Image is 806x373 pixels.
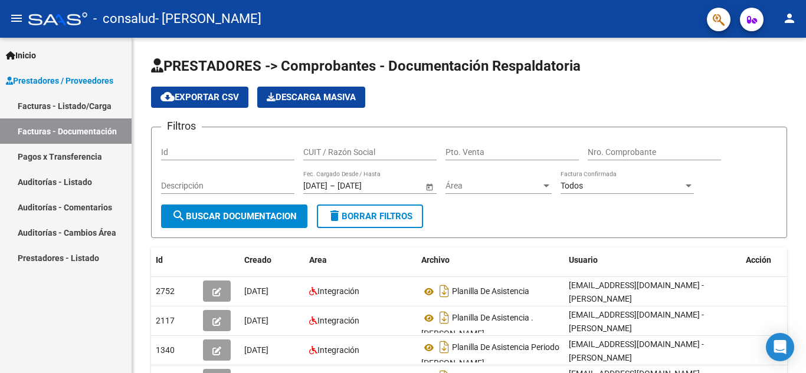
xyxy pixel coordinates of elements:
[437,308,452,327] i: Descargar documento
[244,316,268,325] span: [DATE]
[327,211,412,222] span: Borrar Filtros
[151,247,198,273] datatable-header-cell: Id
[156,316,175,325] span: 2117
[417,247,564,273] datatable-header-cell: Archivo
[160,92,239,103] span: Exportar CSV
[317,345,359,355] span: Integración
[244,255,271,265] span: Creado
[93,6,155,32] span: - consalud
[561,181,583,190] span: Todos
[317,286,359,296] span: Integración
[244,345,268,355] span: [DATE]
[155,6,261,32] span: - [PERSON_NAME]
[161,118,202,134] h3: Filtros
[421,255,450,265] span: Archivo
[437,338,452,357] i: Descargar documento
[257,87,365,108] app-download-masive: Descarga masiva de comprobantes (adjuntos)
[330,181,335,191] span: –
[569,310,704,333] span: [EMAIL_ADDRESS][DOMAIN_NAME] - [PERSON_NAME]
[564,247,741,273] datatable-header-cell: Usuario
[151,58,581,74] span: PRESTADORES -> Comprobantes - Documentación Respaldatoria
[304,247,417,273] datatable-header-cell: Area
[569,255,598,265] span: Usuario
[421,343,559,368] span: Planilla De Asistencia Periodo [PERSON_NAME]
[156,255,163,265] span: Id
[6,74,113,87] span: Prestadores / Proveedores
[338,181,395,191] input: Fecha fin
[240,247,304,273] datatable-header-cell: Creado
[151,87,248,108] button: Exportar CSV
[452,287,529,296] span: Planilla De Asistencia
[445,181,541,191] span: Área
[746,255,771,265] span: Acción
[9,11,24,25] mat-icon: menu
[6,49,36,62] span: Inicio
[437,282,452,301] i: Descargar documento
[421,313,533,339] span: Planilla De Asistencia . [PERSON_NAME]
[309,255,327,265] span: Area
[303,181,327,191] input: Fecha inicio
[317,316,359,325] span: Integración
[741,247,800,273] datatable-header-cell: Acción
[569,339,704,362] span: [EMAIL_ADDRESS][DOMAIN_NAME] - [PERSON_NAME]
[423,180,435,193] button: Open calendar
[257,87,365,108] button: Descarga Masiva
[244,286,268,296] span: [DATE]
[172,211,297,222] span: Buscar Documentacion
[267,92,356,103] span: Descarga Masiva
[766,333,794,361] div: Open Intercom Messenger
[156,345,175,355] span: 1340
[172,209,186,223] mat-icon: search
[317,204,423,228] button: Borrar Filtros
[156,286,175,296] span: 2752
[327,209,342,223] mat-icon: delete
[160,90,175,104] mat-icon: cloud_download
[569,280,704,303] span: [EMAIL_ADDRESS][DOMAIN_NAME] - [PERSON_NAME]
[161,204,307,228] button: Buscar Documentacion
[782,11,797,25] mat-icon: person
